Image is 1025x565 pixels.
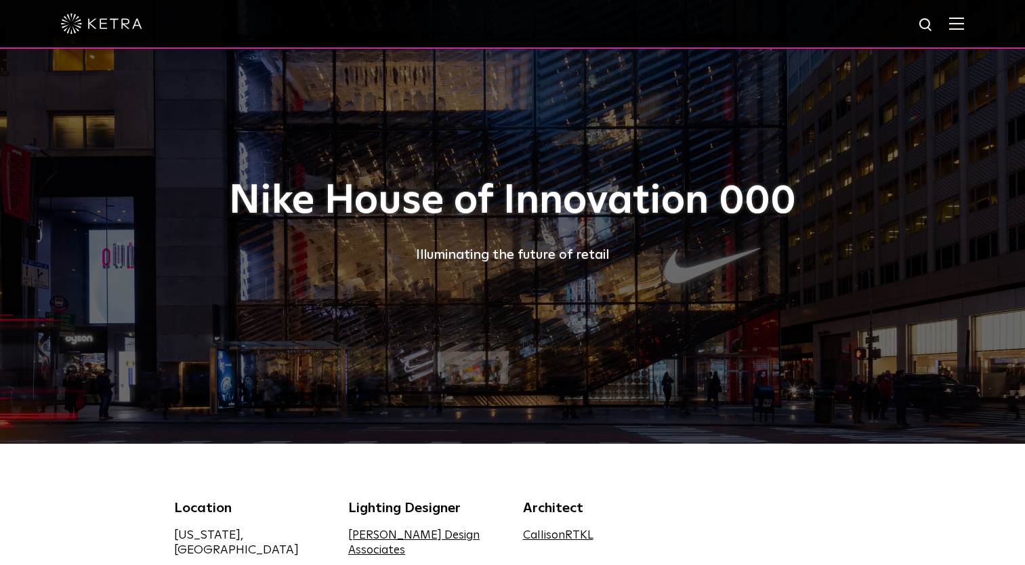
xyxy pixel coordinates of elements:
[61,14,142,34] img: ketra-logo-2019-white
[174,244,852,266] div: Illuminating the future of retail
[174,528,329,558] div: [US_STATE], [GEOGRAPHIC_DATA]
[174,179,852,224] h1: Nike House of Innovation 000
[174,498,329,518] div: Location
[523,498,677,518] div: Architect
[949,17,964,30] img: Hamburger%20Nav.svg
[348,498,503,518] div: Lighting Designer
[348,530,480,556] a: [PERSON_NAME] Design Associates
[523,530,593,541] a: CallisonRTKL
[918,17,935,34] img: search icon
